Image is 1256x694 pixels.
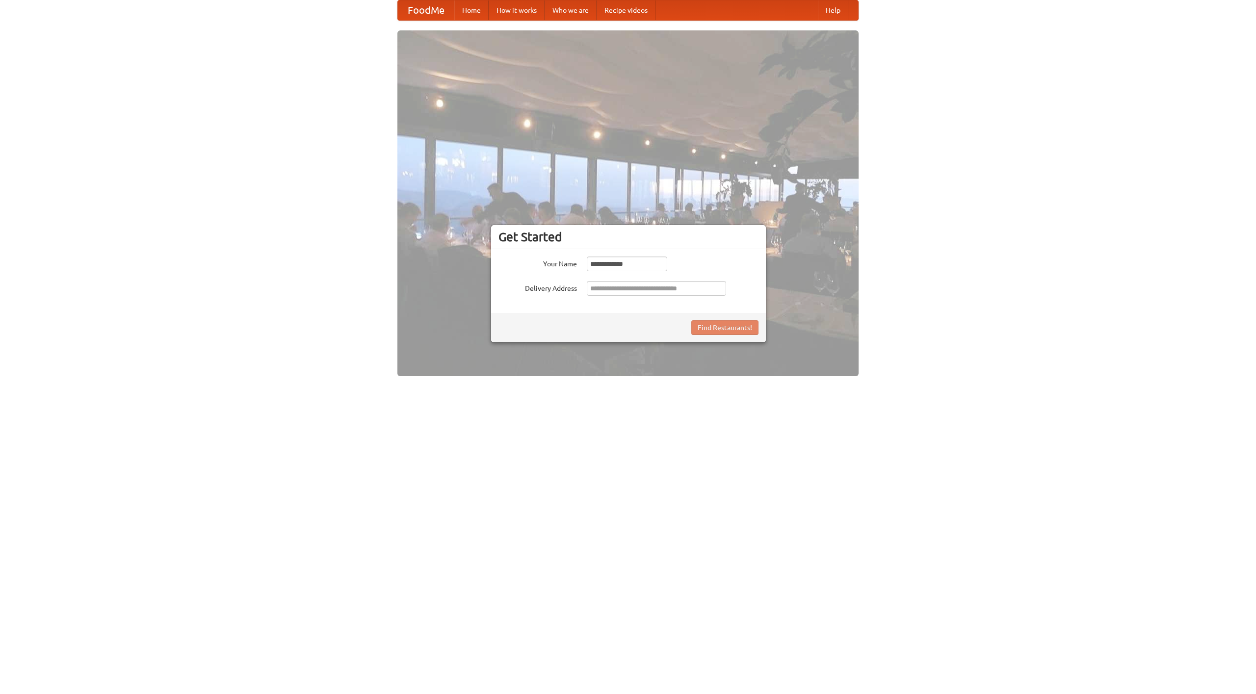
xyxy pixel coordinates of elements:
button: Find Restaurants! [691,320,759,335]
a: Recipe videos [597,0,655,20]
label: Delivery Address [498,281,577,293]
label: Your Name [498,257,577,269]
a: How it works [489,0,545,20]
a: Who we are [545,0,597,20]
a: Home [454,0,489,20]
a: Help [818,0,848,20]
h3: Get Started [498,230,759,244]
a: FoodMe [398,0,454,20]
